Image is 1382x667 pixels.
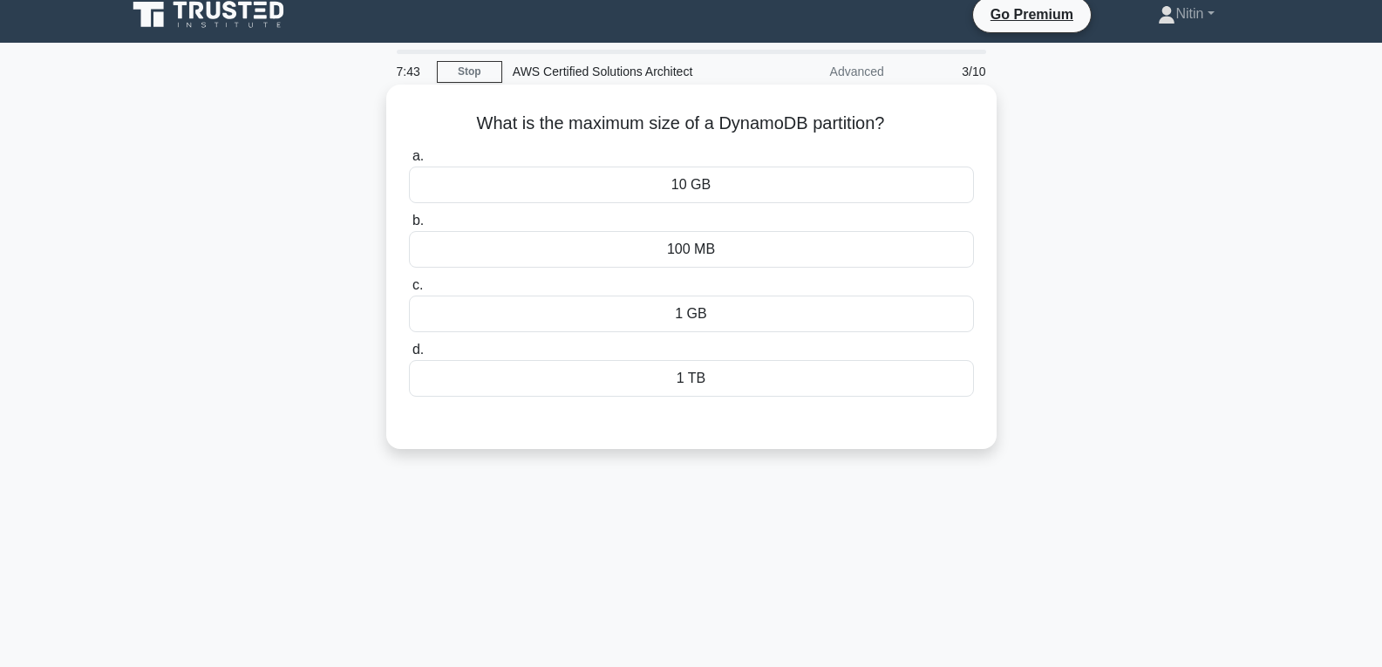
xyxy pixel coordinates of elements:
div: Advanced [742,54,895,89]
div: 10 GB [409,167,974,203]
div: 1 TB [409,360,974,397]
span: a. [412,148,424,163]
span: d. [412,342,424,357]
a: Go Premium [980,3,1084,25]
div: 100 MB [409,231,974,268]
span: c. [412,277,423,292]
span: b. [412,213,424,228]
h5: What is the maximum size of a DynamoDB partition? [407,112,976,135]
div: AWS Certified Solutions Architect [502,54,742,89]
div: 1 GB [409,296,974,332]
a: Stop [437,61,502,83]
div: 7:43 [386,54,437,89]
div: 3/10 [895,54,997,89]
